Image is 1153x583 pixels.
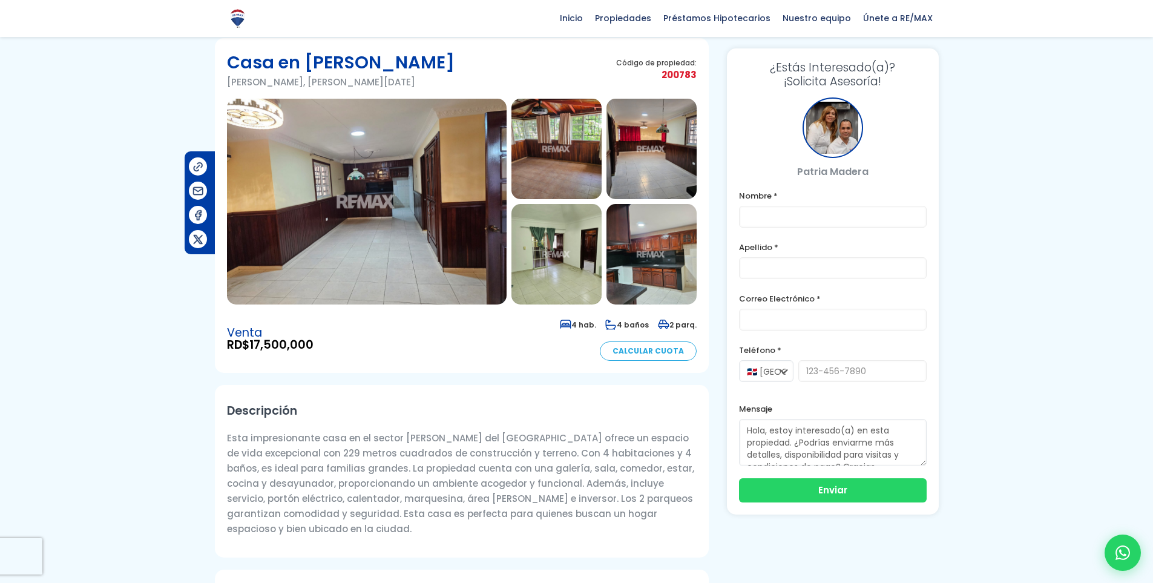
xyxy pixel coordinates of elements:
[192,160,205,173] img: Compartir
[739,188,927,203] label: Nombre *
[227,74,455,90] p: [PERSON_NAME], [PERSON_NAME][DATE]
[227,50,455,74] h1: Casa en [PERSON_NAME]
[227,397,697,424] h2: Descripción
[589,9,657,27] span: Propiedades
[616,58,697,67] span: Código de propiedad:
[798,360,927,382] input: 123-456-7890
[227,99,507,305] img: Casa en Don Honorio
[857,9,939,27] span: Únete a RE/MAX
[227,8,248,29] img: Logo de REMAX
[739,343,927,358] label: Teléfono *
[554,9,589,27] span: Inicio
[606,99,697,199] img: Casa en Don Honorio
[560,320,596,330] span: 4 hab.
[739,419,927,466] textarea: Hola, estoy interesado(a) en esta propiedad. ¿Podrías enviarme más detalles, disponibilidad para ...
[739,164,927,179] p: Patria Madera
[511,204,602,305] img: Casa en Don Honorio
[606,204,697,305] img: Casa en Don Honorio
[192,185,205,197] img: Compartir
[227,339,314,351] span: RD$
[739,61,927,74] span: ¿Estás Interesado(a)?
[658,320,697,330] span: 2 parq.
[616,67,697,82] span: 200783
[605,320,649,330] span: 4 baños
[657,9,777,27] span: Préstamos Hipotecarios
[511,99,602,199] img: Casa en Don Honorio
[739,401,927,417] label: Mensaje
[192,233,205,246] img: Compartir
[192,209,205,222] img: Compartir
[739,478,927,502] button: Enviar
[803,97,863,158] div: Patria Madera
[739,291,927,306] label: Correo Electrónico *
[227,430,697,536] p: Esta impresionante casa en el sector [PERSON_NAME] del [GEOGRAPHIC_DATA] ofrece un espacio de vid...
[777,9,857,27] span: Nuestro equipo
[249,337,314,353] span: 17,500,000
[739,61,927,88] h3: ¡Solicita Asesoría!
[600,341,697,361] a: Calcular Cuota
[739,240,927,255] label: Apellido *
[227,327,314,339] span: Venta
